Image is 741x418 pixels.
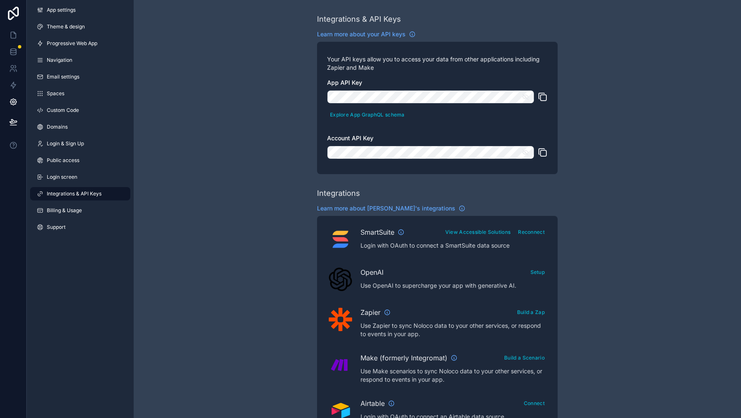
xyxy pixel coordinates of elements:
[47,190,102,197] span: Integrations & API Keys
[360,307,381,317] span: Zapier
[360,367,548,384] p: Use Make scenarios to sync Noloco data to your other services, or respond to events in your app.
[360,281,548,290] p: Use OpenAI to supercharge your app with generative AI.
[327,79,362,86] span: App API Key
[30,3,130,17] a: App settings
[47,90,64,97] span: Spaces
[30,87,130,100] a: Spaces
[317,30,416,38] a: Learn more about your API keys
[47,73,79,80] span: Email settings
[360,241,548,250] p: Login with OAuth to connect a SmartSuite data source
[514,306,548,318] button: Build a Zap
[329,268,352,291] img: OpenAI
[528,266,548,278] button: Setup
[47,57,72,63] span: Navigation
[47,23,85,30] span: Theme & design
[501,352,548,364] button: Build a Scenario
[30,204,130,217] a: Billing & Usage
[30,70,130,84] a: Email settings
[30,170,130,184] a: Login screen
[329,308,352,331] img: Zapier
[528,267,548,276] a: Setup
[327,109,408,121] button: Explore App GraphQL schema
[30,37,130,50] a: Progressive Web App
[360,398,385,408] span: Airtable
[360,353,447,363] span: Make (formerly Integromat)
[47,224,66,231] span: Support
[30,104,130,117] a: Custom Code
[521,398,548,407] a: Connect
[317,187,360,199] div: Integrations
[30,53,130,67] a: Navigation
[47,157,79,164] span: Public access
[47,107,79,114] span: Custom Code
[30,120,130,134] a: Domains
[47,174,77,180] span: Login screen
[360,267,383,277] span: OpenAI
[327,55,548,72] p: Your API keys allow you to access your data from other applications including Zapier and Make
[442,227,514,236] a: View Accessible Solutions
[515,227,548,236] a: Reconnect
[30,20,130,33] a: Theme & design
[47,124,68,130] span: Domains
[30,220,130,234] a: Support
[514,307,548,316] a: Build a Zap
[329,228,352,251] img: SmartSuite
[501,353,548,361] a: Build a Scenario
[317,204,455,213] span: Learn more about [PERSON_NAME]'s integrations
[317,30,406,38] span: Learn more about your API keys
[360,227,394,237] span: SmartSuite
[327,134,373,142] span: Account API Key
[317,204,465,213] a: Learn more about [PERSON_NAME]'s integrations
[442,226,514,238] button: View Accessible Solutions
[47,40,97,47] span: Progressive Web App
[30,154,130,167] a: Public access
[47,7,76,13] span: App settings
[47,207,82,214] span: Billing & Usage
[47,140,84,147] span: Login & Sign Up
[515,226,548,238] button: Reconnect
[521,397,548,409] button: Connect
[327,110,408,118] a: Explore App GraphQL schema
[30,187,130,200] a: Integrations & API Keys
[329,353,352,377] img: Make (formerly Integromat)
[360,322,548,338] p: Use Zapier to sync Noloco data to your other services, or respond to events in your app.
[317,13,401,25] div: Integrations & API Keys
[30,137,130,150] a: Login & Sign Up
